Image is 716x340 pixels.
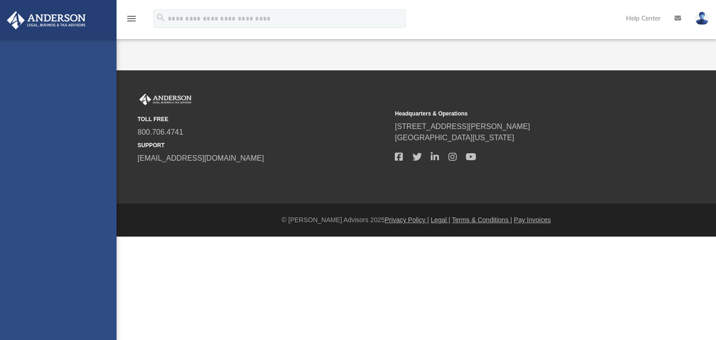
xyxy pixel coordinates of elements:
[395,134,514,142] a: [GEOGRAPHIC_DATA][US_STATE]
[431,216,450,224] a: Legal |
[395,109,646,118] small: Headquarters & Operations
[138,128,183,136] a: 800.706.4741
[695,12,709,25] img: User Pic
[452,216,512,224] a: Terms & Conditions |
[4,11,89,29] img: Anderson Advisors Platinum Portal
[126,18,137,24] a: menu
[395,122,530,130] a: [STREET_ADDRESS][PERSON_NAME]
[138,115,388,123] small: TOLL FREE
[156,13,166,23] i: search
[385,216,429,224] a: Privacy Policy |
[126,13,137,24] i: menu
[138,94,193,106] img: Anderson Advisors Platinum Portal
[138,141,388,150] small: SUPPORT
[514,216,551,224] a: Pay Invoices
[117,215,716,225] div: © [PERSON_NAME] Advisors 2025
[138,154,264,162] a: [EMAIL_ADDRESS][DOMAIN_NAME]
